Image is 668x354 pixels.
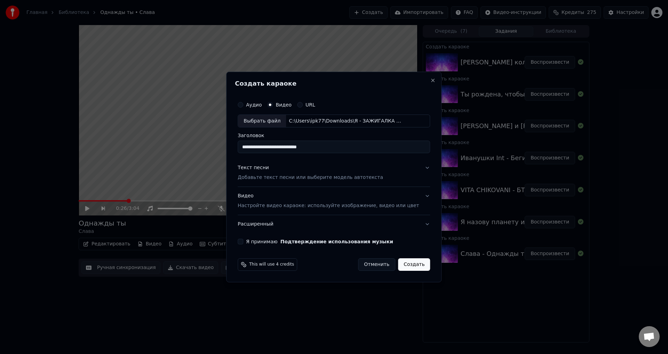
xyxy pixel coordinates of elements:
p: Добавьте текст песни или выберите модель автотекста [238,174,383,181]
div: Текст песни [238,165,269,172]
button: Я принимаю [280,239,393,244]
label: URL [305,102,315,107]
button: Текст песниДобавьте текст песни или выберите модель автотекста [238,159,430,187]
label: Видео [276,102,292,107]
label: Аудио [246,102,262,107]
p: Настройте видео караоке: используйте изображение, видео или цвет [238,202,419,209]
span: This will use 4 credits [249,262,294,267]
h2: Создать караоке [235,80,433,87]
div: C:\Users\ipk77\Downloads\Я - ЗАЖИГАЛКА - [PERSON_NAME] Белоусова1.mp4 [286,118,404,125]
div: Видео [238,193,419,210]
button: Создать [398,258,430,271]
div: Выбрать файл [238,115,286,127]
button: ВидеоНастройте видео караоке: используйте изображение, видео или цвет [238,187,430,215]
button: Расширенный [238,215,430,233]
button: Отменить [358,258,395,271]
label: Заголовок [238,133,430,138]
label: Я принимаю [246,239,393,244]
